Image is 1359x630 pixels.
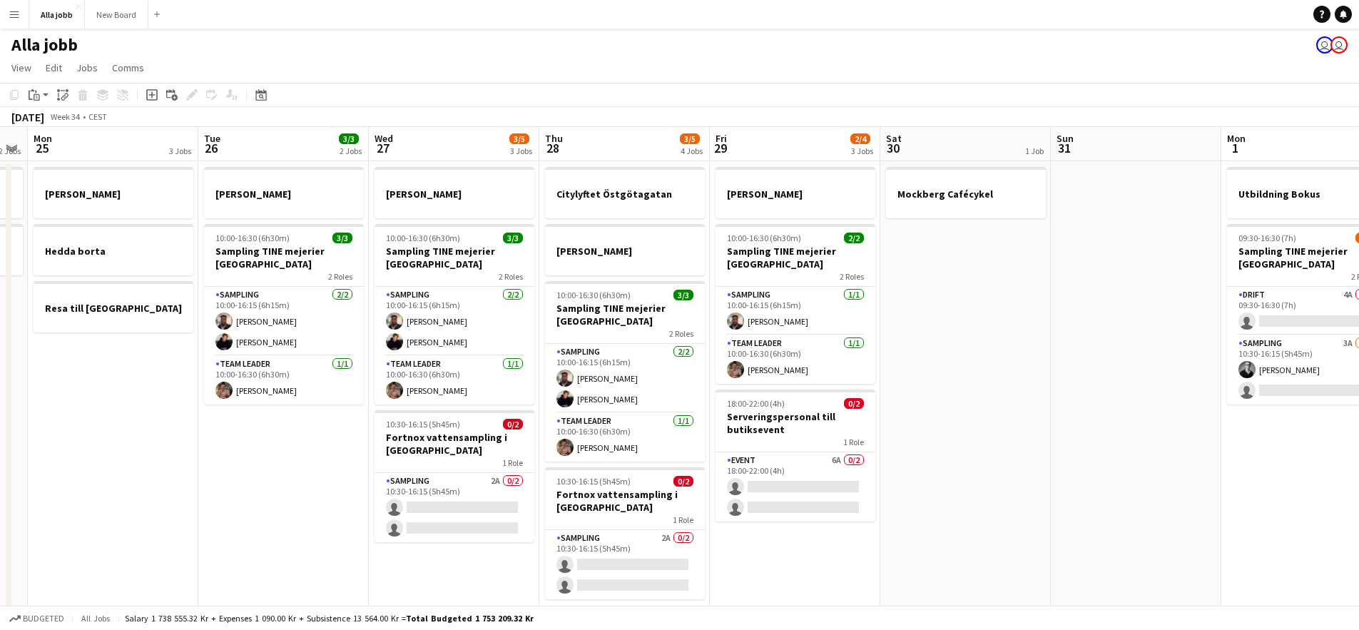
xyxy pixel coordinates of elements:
[1316,36,1333,54] app-user-avatar: Emil Hasselberg
[11,61,31,74] span: View
[78,613,113,624] span: All jobs
[76,61,98,74] span: Jobs
[125,613,534,624] div: Salary 1 738 555.32 kr + Expenses 1 090.00 kr + Subsistence 13 564.00 kr =
[112,61,144,74] span: Comms
[40,59,68,77] a: Edit
[11,34,78,56] h1: Alla jobb
[88,111,107,122] div: CEST
[106,59,150,77] a: Comms
[85,1,148,29] button: New Board
[6,59,37,77] a: View
[46,61,62,74] span: Edit
[1330,36,1348,54] app-user-avatar: August Löfgren
[23,614,64,624] span: Budgeted
[7,611,66,626] button: Budgeted
[11,110,44,124] div: [DATE]
[71,59,103,77] a: Jobs
[406,613,534,624] span: Total Budgeted 1 753 209.32 kr
[29,1,85,29] button: Alla jobb
[47,111,83,122] span: Week 34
